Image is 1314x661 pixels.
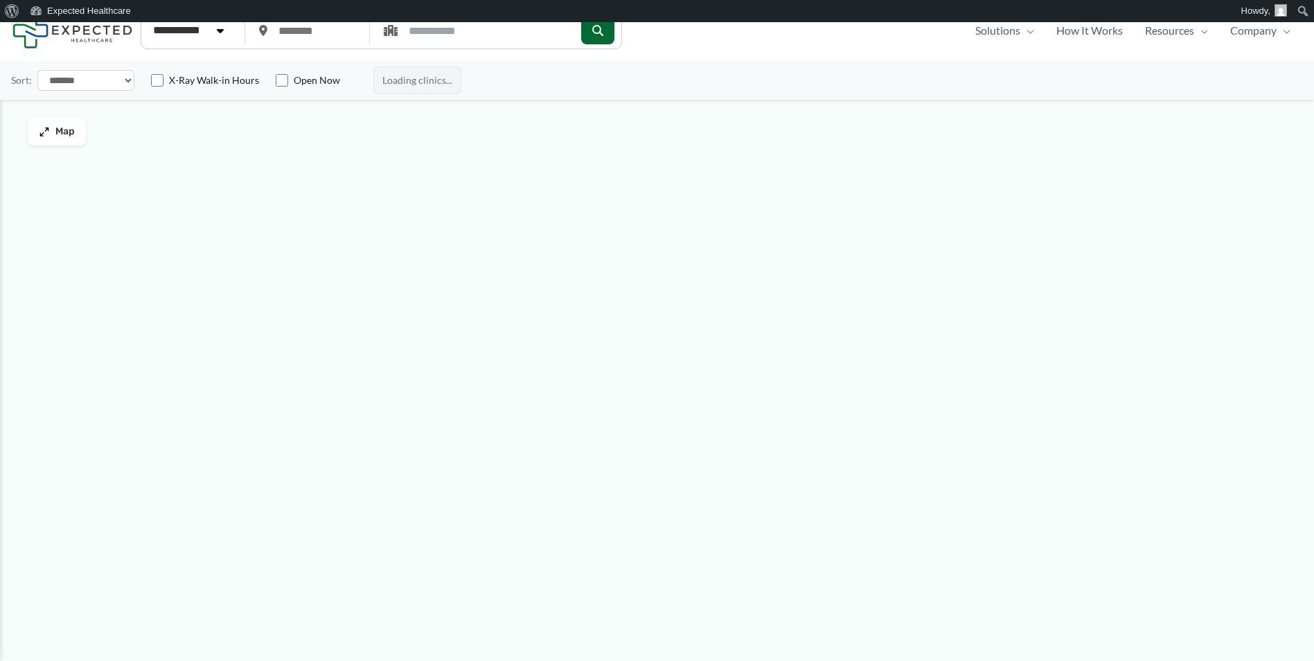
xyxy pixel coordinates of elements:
[1230,20,1277,41] span: Company
[169,73,259,87] label: X-Ray Walk-in Hours
[373,67,461,94] span: Loading clinics...
[975,20,1020,41] span: Solutions
[1045,20,1134,41] a: How It Works
[1194,20,1208,41] span: Menu Toggle
[964,20,1045,41] a: SolutionsMenu Toggle
[11,71,32,89] label: Sort:
[1145,20,1194,41] span: Resources
[28,118,86,146] button: Map
[1134,20,1219,41] a: ResourcesMenu Toggle
[1020,20,1034,41] span: Menu Toggle
[1219,20,1302,41] a: CompanyMenu Toggle
[294,73,340,87] label: Open Now
[39,126,50,137] img: Maximize
[12,12,132,48] img: Expected Healthcare Logo - side, dark font, small
[55,126,75,138] span: Map
[1277,20,1290,41] span: Menu Toggle
[1056,20,1123,41] span: How It Works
